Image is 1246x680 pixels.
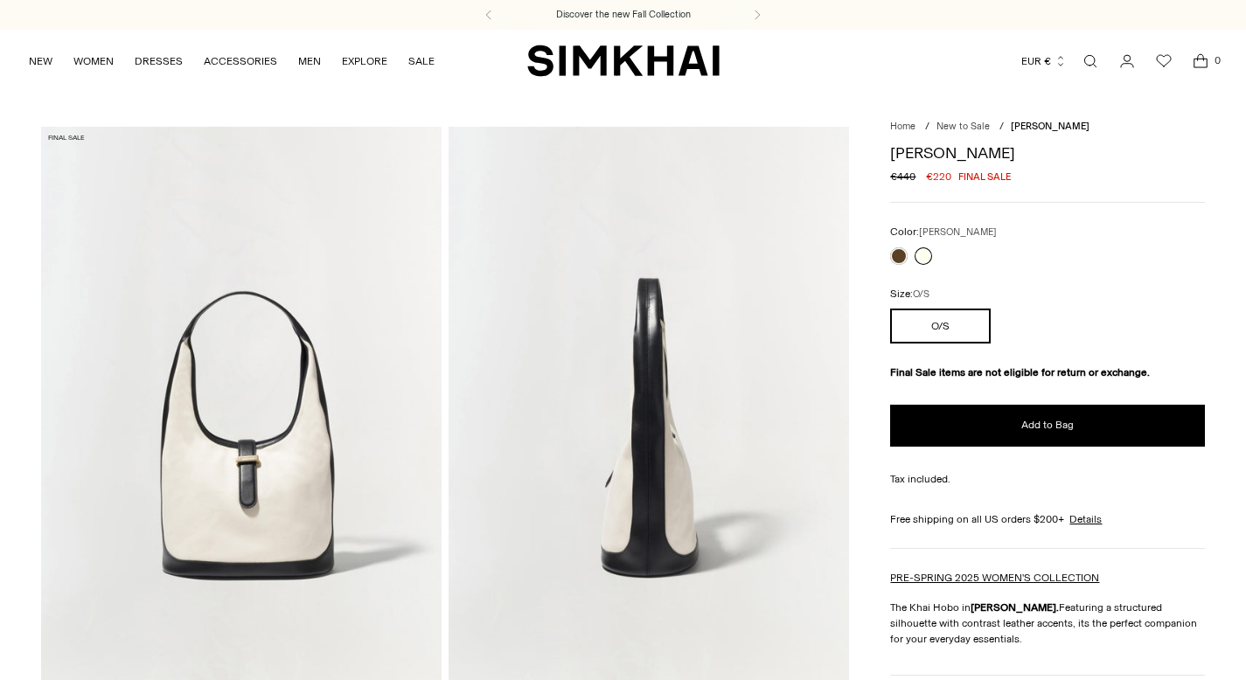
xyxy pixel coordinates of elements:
[73,42,114,80] a: WOMEN
[1146,44,1181,79] a: Wishlist
[342,42,387,80] a: EXPLORE
[890,121,915,132] a: Home
[890,309,991,343] button: O/S
[204,42,277,80] a: ACCESSORIES
[890,366,1150,378] strong: Final Sale items are not eligible for return or exchange.
[919,226,997,238] span: [PERSON_NAME]
[408,42,435,80] a: SALE
[890,169,915,184] s: €440
[890,145,1205,161] h1: [PERSON_NAME]
[925,120,929,135] div: /
[527,44,720,78] a: SIMKHAI
[913,288,929,300] span: O/S
[890,600,1205,647] p: The Khai Hobo in Featuring a structured silhouette with contrast leather accents, its the perfect...
[890,405,1205,447] button: Add to Bag
[298,42,321,80] a: MEN
[556,8,691,22] a: Discover the new Fall Collection
[1069,511,1102,527] a: Details
[1110,44,1145,79] a: Go to the account page
[1209,52,1225,68] span: 0
[1073,44,1108,79] a: Open search modal
[999,120,1004,135] div: /
[1011,121,1089,132] span: [PERSON_NAME]
[971,601,1059,614] strong: [PERSON_NAME].
[1021,418,1074,433] span: Add to Bag
[890,120,1205,135] nav: breadcrumbs
[29,42,52,80] a: NEW
[135,42,183,80] a: DRESSES
[890,224,997,240] label: Color:
[1183,44,1218,79] a: Open cart modal
[890,471,1205,487] div: Tax included.
[936,121,990,132] a: New to Sale
[926,169,951,184] span: €220
[1021,42,1067,80] button: EUR €
[890,572,1099,584] a: PRE-SPRING 2025 WOMEN'S COLLECTION
[890,286,929,302] label: Size:
[890,511,1205,527] div: Free shipping on all US orders $200+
